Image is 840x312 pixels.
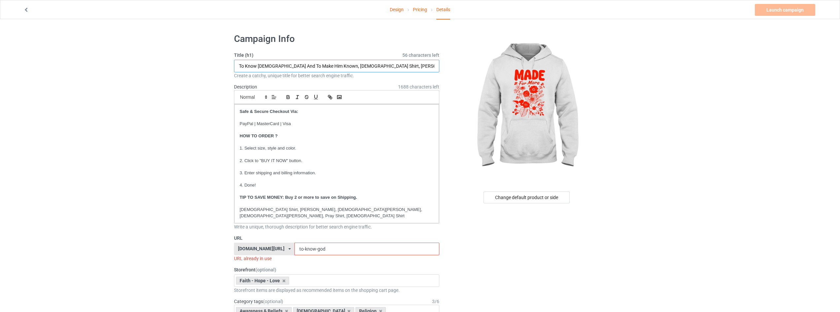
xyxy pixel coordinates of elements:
[255,267,276,272] span: (optional)
[240,133,278,138] strong: HOW TO ORDER ?
[234,224,439,230] div: Write a unique, thorough description for better search engine traffic.
[234,235,439,241] label: URL
[240,195,357,200] strong: TIP TO SAVE MONEY: Buy 2 or more to save on Shipping.
[240,207,434,219] p: [DEMOGRAPHIC_DATA] Shirt, [PERSON_NAME], [DEMOGRAPHIC_DATA][PERSON_NAME], [DEMOGRAPHIC_DATA][PERS...
[234,84,257,89] label: Description
[240,170,434,176] p: 3. Enter shipping and billing information.
[234,287,439,294] div: Storefront items are displayed as recommended items on the shopping cart page.
[432,298,439,305] div: 3 / 6
[413,0,427,19] a: Pricing
[234,72,439,79] div: Create a catchy, unique title for better search engine traffic.
[263,299,283,304] span: (optional)
[234,52,439,58] label: Title (h1)
[240,145,434,152] p: 1. Select size, style and color.
[240,158,434,164] p: 2. Click to "BUY IT NOW" button.
[234,255,439,262] div: URL already in use
[398,84,439,90] span: 1688 characters left
[238,246,285,251] div: [DOMAIN_NAME][URL]
[484,191,570,203] div: Change default product or side
[234,298,283,305] label: Category tags
[236,277,289,285] div: Faith - Hope - Love
[240,109,298,114] strong: Safe & Secure Checkout Via:
[402,52,439,58] span: 56 characters left
[240,121,434,127] p: PayPal | MasterCard | Visa
[234,266,439,273] label: Storefront
[436,0,450,19] div: Details
[234,33,439,45] h1: Campaign Info
[390,0,404,19] a: Design
[240,182,434,189] p: 4. Done!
